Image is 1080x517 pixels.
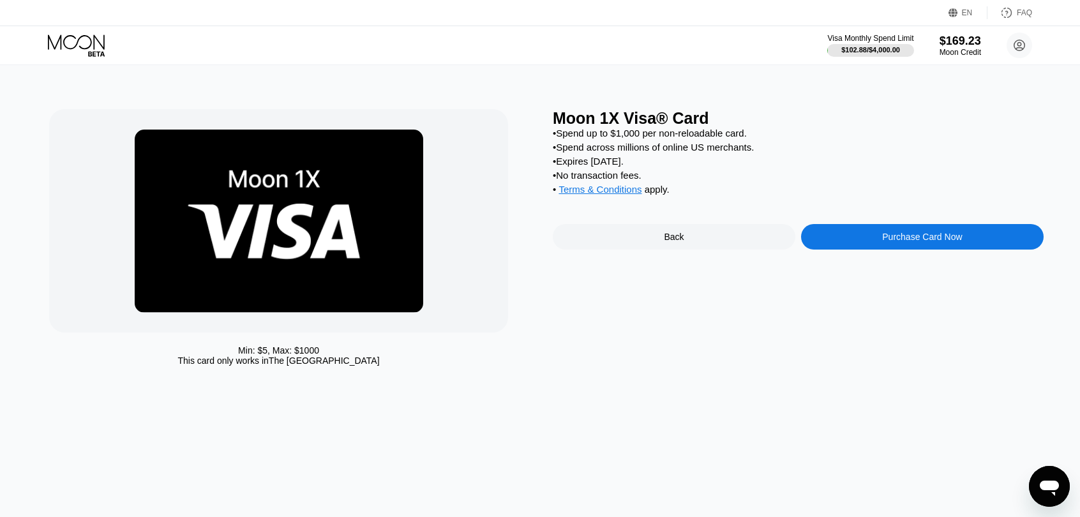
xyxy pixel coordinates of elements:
span: Terms & Conditions [559,184,641,195]
div: Moon 1X Visa® Card [553,109,1044,128]
div: $102.88 / $4,000.00 [841,46,900,54]
div: EN [962,8,973,17]
div: $169.23 [940,34,981,48]
div: Min: $ 5 , Max: $ 1000 [238,345,319,356]
div: Terms & Conditions [559,184,641,198]
div: • Spend up to $1,000 per non-reloadable card. [553,128,1044,139]
div: $169.23Moon Credit [940,34,981,57]
div: This card only works in The [GEOGRAPHIC_DATA] [177,356,379,366]
div: • Spend across millions of online US merchants. [553,142,1044,153]
div: Back [664,232,684,242]
div: Visa Monthly Spend Limit$102.88/$4,000.00 [827,34,913,57]
div: Purchase Card Now [882,232,962,242]
div: Visa Monthly Spend Limit [827,34,913,43]
div: Purchase Card Now [801,224,1044,250]
div: EN [949,6,987,19]
iframe: לחצן לפתיחת חלון הודעות הטקסט [1029,466,1070,507]
div: FAQ [1017,8,1032,17]
div: • No transaction fees. [553,170,1044,181]
div: FAQ [987,6,1032,19]
div: • apply . [553,184,1044,198]
div: Moon Credit [940,48,981,57]
div: • Expires [DATE]. [553,156,1044,167]
div: Back [553,224,795,250]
